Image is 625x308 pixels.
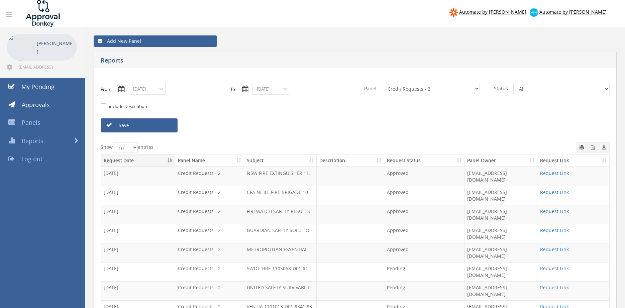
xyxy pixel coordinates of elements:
[244,167,317,186] td: NSW FIRE EXTINGUISHER 1103907-D01 $9,570.00
[540,170,569,176] a: Request Link
[384,224,464,243] td: Approved
[101,142,153,152] label: Show entries
[360,83,382,94] span: Panel:
[384,281,464,300] td: Pending
[539,9,607,15] span: Automate by [PERSON_NAME]
[175,155,244,167] th: Panel Name: activate to sort column ascending
[113,142,138,152] select: Showentries
[101,86,112,93] label: From:
[101,155,175,167] th: Request Date: activate to sort column descending
[175,186,244,205] td: Credit Requests - 2
[175,281,244,300] td: Credit Requests - 2
[244,205,317,224] td: FIREWATCH SAFETY RESULTS 1097285-D01 $664.59
[540,227,569,233] a: Request Link
[230,86,236,93] label: To:
[37,39,74,56] p: [PERSON_NAME]
[22,137,43,145] span: Reports
[175,224,244,243] td: Credit Requests - 2
[101,243,175,262] td: [DATE]
[101,262,175,281] td: [DATE]
[175,205,244,224] td: Credit Requests - 2
[540,208,569,214] a: Request Link
[464,243,538,262] td: [EMAIL_ADDRESS][DOMAIN_NAME]
[101,224,175,243] td: [DATE]
[22,101,50,109] span: Approvals
[464,155,538,167] th: Panel Owner: activate to sort column ascending
[101,118,178,132] a: Save
[464,262,538,281] td: [EMAIL_ADDRESS][DOMAIN_NAME]
[244,281,317,300] td: UNITED SAFETY SURVIVABILITY 1108591 & 1108592 $941.77
[244,155,317,167] th: Subject: activate to sort column ascending
[175,167,244,186] td: Credit Requests - 2
[94,35,217,47] a: Add New Panel
[19,64,76,70] span: [EMAIL_ADDRESS][DOMAIN_NAME]
[464,281,538,300] td: [EMAIL_ADDRESS][DOMAIN_NAME]
[384,262,464,281] td: Pending
[490,83,513,94] span: Status:
[540,189,569,195] a: Request Link
[464,186,538,205] td: [EMAIL_ADDRESS][DOMAIN_NAME]
[384,243,464,262] td: Approved
[101,167,175,186] td: [DATE]
[107,103,147,110] label: include Description
[449,8,458,17] img: zapier-logomark.png
[464,167,538,186] td: [EMAIL_ADDRESS][DOMAIN_NAME]
[540,265,569,272] a: Request Link
[540,284,569,291] a: Request Link
[101,205,175,224] td: [DATE]
[464,205,538,224] td: [EMAIL_ADDRESS][DOMAIN_NAME]
[101,57,458,66] h5: Reports
[101,186,175,205] td: [DATE]
[175,262,244,281] td: Credit Requests - 2
[317,155,384,167] th: Description: activate to sort column ascending
[101,281,175,300] td: [DATE]
[22,118,40,126] span: Panels
[244,262,317,281] td: SWOT FIRE 1105068-D01 $123.97
[459,9,526,15] span: Automate by [PERSON_NAME]
[21,83,55,91] span: My Pending
[540,246,569,252] a: Request Link
[384,167,464,186] td: Approved
[21,155,42,163] span: Log out
[175,243,244,262] td: Credit Requests - 2
[244,186,317,205] td: CFA NHILL FIRE BRIGADE 1097617-D02 $249.39
[384,155,464,167] th: Request Status: activate to sort column ascending
[384,186,464,205] td: Approved
[244,224,317,243] td: GUARDIAN SAFETY SOLUTIONS 1104260-D01 $186.14
[530,8,538,17] img: xero-logo.png
[537,155,609,167] th: Request Link: activate to sort column ascending
[384,205,464,224] td: Approved
[464,224,538,243] td: [EMAIL_ADDRESS][DOMAIN_NAME]
[244,243,317,262] td: METROPOLITAN ESSENTIAL SERVICES 1095250-D01 $347.38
